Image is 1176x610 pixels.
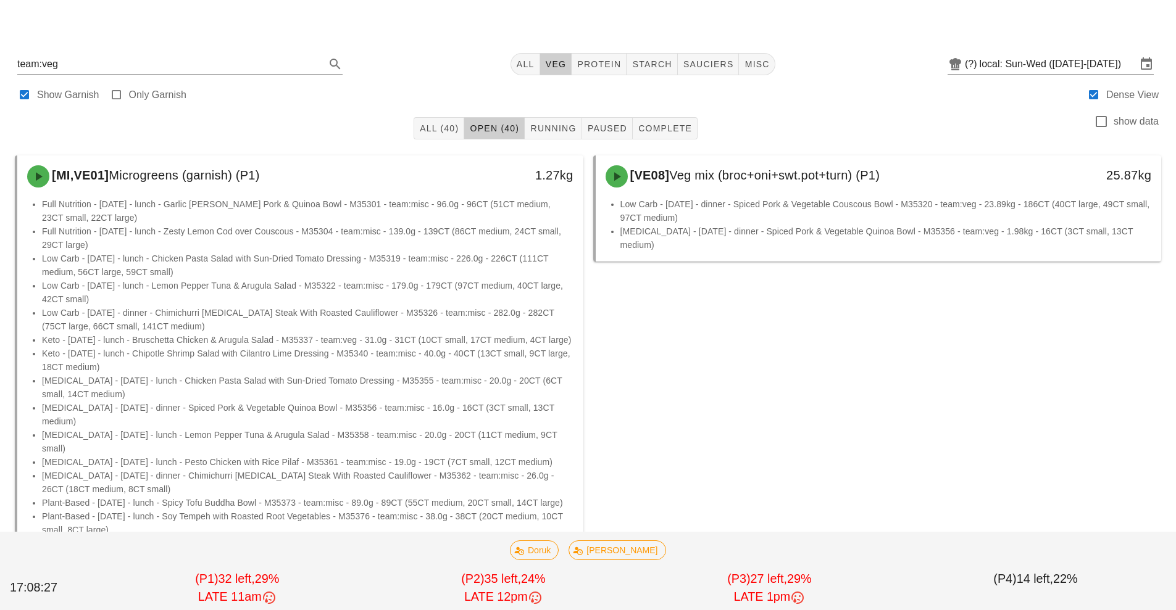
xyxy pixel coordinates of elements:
div: 17:08:27 [7,576,104,600]
div: 1.27kg [448,165,573,185]
label: show data [1114,115,1159,128]
button: misc [739,53,775,75]
div: LATE 11am [107,588,368,606]
span: All [516,59,535,69]
span: Open (40) [469,123,519,133]
button: starch [627,53,677,75]
label: Only Garnish [129,89,186,101]
span: Complete [638,123,692,133]
span: 14 left, [1017,572,1053,585]
button: All (40) [414,117,464,139]
li: [MEDICAL_DATA] - [DATE] - dinner - Spiced Pork & Vegetable Quinoa Bowl - M35356 - team:veg - 1.98... [620,225,1152,252]
li: Full Nutrition - [DATE] - lunch - Garlic [PERSON_NAME] Pork & Quinoa Bowl - M35301 - team:misc - ... [42,197,573,225]
div: (?) [965,58,980,70]
label: Dense View [1106,89,1159,101]
span: Microgreens (garnish) (P1) [109,168,259,182]
li: Keto - [DATE] - lunch - Chipotle Shrimp Salad with Cilantro Lime Dressing - M35340 - team:misc - ... [42,347,573,374]
button: sauciers [678,53,740,75]
div: (P1) 29% [104,567,370,609]
span: Doruk [518,541,551,559]
li: Keto - [DATE] - lunch - Bruschetta Chicken & Arugula Salad - M35337 - team:veg - 31.0g - 31CT (10... [42,333,573,347]
li: Low Carb - [DATE] - lunch - Chicken Pasta Salad with Sun-Dried Tomato Dressing - M35319 - team:mi... [42,252,573,279]
button: Complete [633,117,698,139]
span: All (40) [419,123,459,133]
button: Paused [582,117,633,139]
li: Full Nutrition - [DATE] - lunch - Zesty Lemon Cod over Couscous - M35304 - team:misc - 139.0g - 1... [42,225,573,252]
label: Show Garnish [37,89,99,101]
span: sauciers [683,59,734,69]
span: protein [577,59,621,69]
li: Low Carb - [DATE] - dinner - Chimichurri [MEDICAL_DATA] Steak With Roasted Cauliflower - M35326 -... [42,306,573,333]
li: Low Carb - [DATE] - lunch - Lemon Pepper Tuna & Arugula Salad - M35322 - team:misc - 179.0g - 179... [42,279,573,306]
div: 25.87kg [1026,165,1151,185]
span: veg [545,59,567,69]
div: LATE 1pm [639,588,900,606]
span: 35 left, [485,572,521,585]
button: veg [540,53,572,75]
span: Running [530,123,576,133]
li: [MEDICAL_DATA] - [DATE] - dinner - Chimichurri [MEDICAL_DATA] Steak With Roasted Cauliflower - M3... [42,469,573,496]
li: [MEDICAL_DATA] - [DATE] - dinner - Spiced Pork & Vegetable Quinoa Bowl - M35356 - team:misc - 16.... [42,401,573,428]
button: Open (40) [464,117,525,139]
li: Plant-Based - [DATE] - lunch - Spicy Tofu Buddha Bowl - M35373 - team:misc - 89.0g - 89CT (55CT m... [42,496,573,509]
span: Paused [587,123,627,133]
button: Running [525,117,582,139]
li: Low Carb - [DATE] - dinner - Spiced Pork & Vegetable Couscous Bowl - M35320 - team:veg - 23.89kg ... [620,197,1152,225]
li: [MEDICAL_DATA] - [DATE] - lunch - Lemon Pepper Tuna & Arugula Salad - M35358 - team:misc - 20.0g ... [42,428,573,455]
span: misc [744,59,769,69]
li: [MEDICAL_DATA] - [DATE] - lunch - Pesto Chicken with Rice Pilaf - M35361 - team:misc - 19.0g - 19... [42,455,573,469]
li: [MEDICAL_DATA] - [DATE] - lunch - Chicken Pasta Salad with Sun-Dried Tomato Dressing - M35355 - t... [42,374,573,401]
li: Plant-Based - [DATE] - lunch - Soy Tempeh with Roasted Root Vegetables - M35376 - team:misc - 38.... [42,509,573,537]
span: [MI,VE01] [49,168,109,182]
span: Veg mix (broc+oni+swt.pot+turn) (P1) [669,168,880,182]
div: (P2) 24% [370,567,636,609]
span: 32 left, [218,572,254,585]
button: protein [572,53,627,75]
span: [PERSON_NAME] [577,541,658,559]
div: (P4) 22% [903,567,1169,609]
span: 27 left, [751,572,787,585]
span: [VE08] [628,168,670,182]
div: (P3) 29% [636,567,903,609]
span: starch [632,59,672,69]
div: LATE 12pm [373,588,634,606]
button: All [511,53,540,75]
